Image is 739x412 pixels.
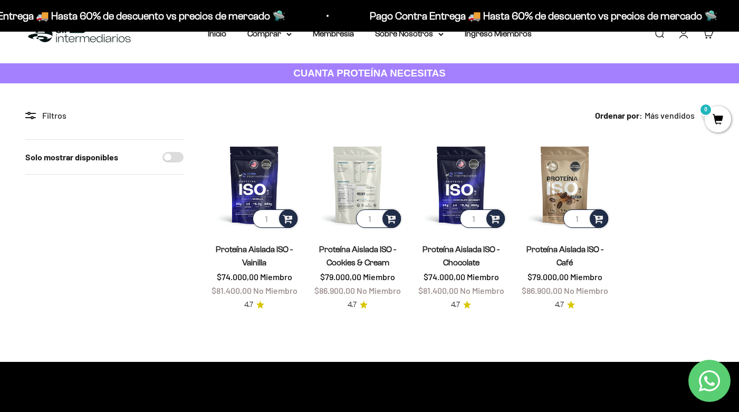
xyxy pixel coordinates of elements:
label: Solo mostrar disponibles [25,150,118,164]
span: $86.900,00 [522,285,562,295]
span: No Miembro [357,285,401,295]
a: 4.74.7 de 5.0 estrellas [555,299,575,311]
span: 4.7 [244,299,253,311]
a: Proteína Aislada ISO - Café [526,245,603,267]
summary: Comprar [247,27,292,41]
div: Filtros [25,109,184,122]
span: Ordenar por: [595,109,642,122]
span: Miembro [467,272,499,282]
a: Proteína Aislada ISO - Vainilla [216,245,293,267]
span: No Miembro [564,285,608,295]
span: 4.7 [348,299,357,311]
span: $86.900,00 [314,285,355,295]
span: Miembro [260,272,292,282]
img: Proteína Aislada ISO - Cookies & Cream [312,139,403,230]
span: No Miembro [253,285,297,295]
a: 0 [705,114,731,126]
p: Pago Contra Entrega 🚚 Hasta 60% de descuento vs precios de mercado 🛸 [370,7,717,24]
span: No Miembro [460,285,504,295]
a: Proteína Aislada ISO - Chocolate [423,245,500,267]
mark: 0 [699,103,712,116]
span: Más vendidos [645,109,695,122]
span: $74.000,00 [424,272,465,282]
a: Inicio [208,29,226,38]
span: $79.000,00 [320,272,361,282]
span: $79.000,00 [527,272,569,282]
a: Proteína Aislada ISO - Cookies & Cream [319,245,396,267]
span: Miembro [363,272,395,282]
span: 4.7 [555,299,564,311]
a: 4.74.7 de 5.0 estrellas [244,299,264,311]
button: Más vendidos [645,109,714,122]
span: Miembro [570,272,602,282]
span: $74.000,00 [217,272,258,282]
span: $81.400,00 [418,285,458,295]
span: $81.400,00 [212,285,252,295]
a: Ingreso Miembros [465,29,532,38]
span: 4.7 [451,299,460,311]
a: Membresía [313,29,354,38]
strong: CUANTA PROTEÍNA NECESITAS [293,68,446,79]
a: 4.74.7 de 5.0 estrellas [451,299,471,311]
summary: Sobre Nosotros [375,27,444,41]
a: 4.74.7 de 5.0 estrellas [348,299,368,311]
